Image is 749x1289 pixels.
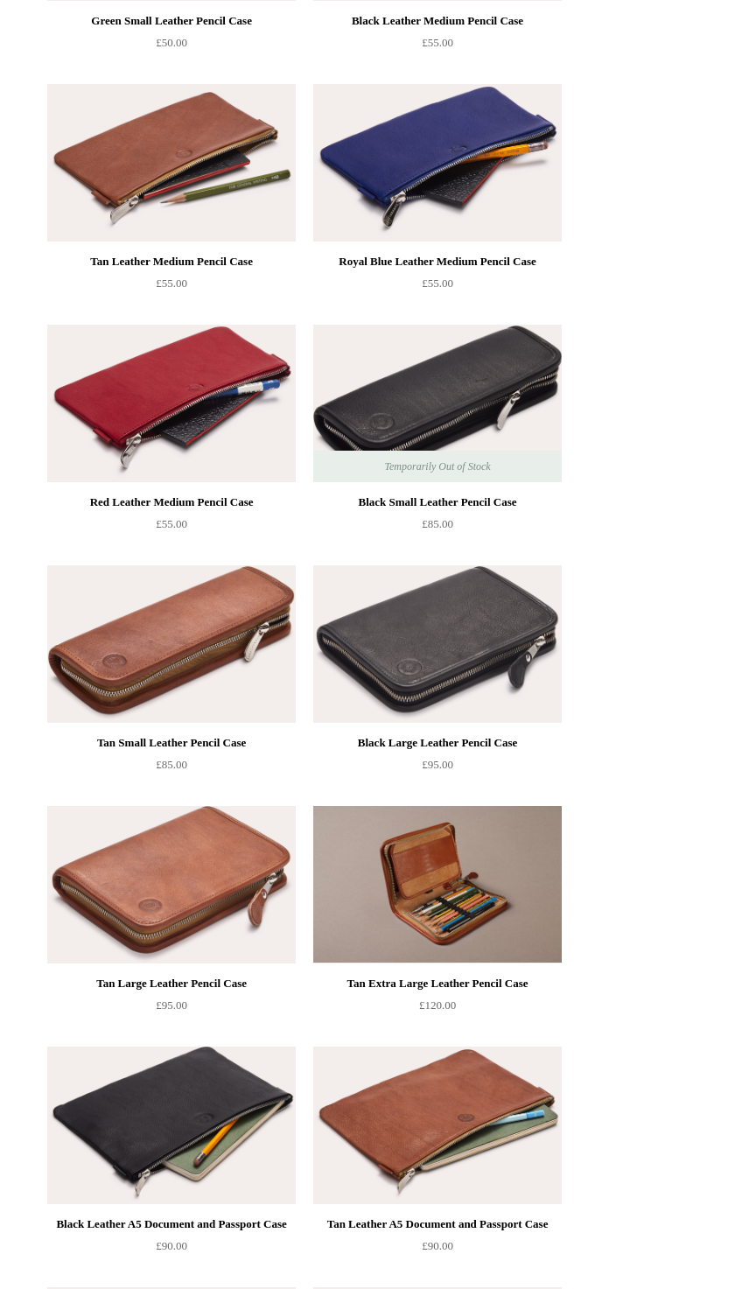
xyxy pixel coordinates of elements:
span: £55.00 [156,277,187,290]
img: Tan Leather A5 Document and Passport Case [313,1047,562,1204]
a: Black Leather A5 Document and Passport Case Black Leather A5 Document and Passport Case [47,1047,296,1204]
img: Black Leather A5 Document and Passport Case [47,1047,296,1204]
span: £85.00 [422,517,453,530]
div: Black Large Leather Pencil Case [318,732,557,753]
span: £120.00 [419,998,456,1012]
a: Red Leather Medium Pencil Case £55.00 [47,492,296,564]
span: £50.00 [156,36,187,49]
a: Royal Blue Leather Medium Pencil Case Royal Blue Leather Medium Pencil Case [313,84,562,242]
div: Royal Blue Leather Medium Pencil Case [318,251,557,272]
a: Tan Small Leather Pencil Case £85.00 [47,732,296,804]
span: £55.00 [156,517,187,530]
a: Tan Extra Large Leather Pencil Case £120.00 [313,973,562,1045]
img: Royal Blue Leather Medium Pencil Case [313,84,562,242]
a: Black Large Leather Pencil Case Black Large Leather Pencil Case [313,565,562,723]
a: Tan Large Leather Pencil Case Tan Large Leather Pencil Case [47,806,296,963]
a: Black Large Leather Pencil Case £95.00 [313,732,562,804]
a: Tan Large Leather Pencil Case £95.00 [47,973,296,1045]
div: Red Leather Medium Pencil Case [52,492,291,513]
a: Green Small Leather Pencil Case £50.00 [47,11,296,82]
span: £55.00 [422,277,453,290]
a: Black Small Leather Pencil Case Black Small Leather Pencil Case Temporarily Out of Stock [313,325,562,482]
a: Black Leather A5 Document and Passport Case £90.00 [47,1214,296,1285]
div: Tan Large Leather Pencil Case [52,973,291,994]
img: Tan Large Leather Pencil Case [47,806,296,963]
span: £95.00 [422,758,453,771]
a: Royal Blue Leather Medium Pencil Case £55.00 [313,251,562,323]
span: £55.00 [422,36,453,49]
div: Tan Leather Medium Pencil Case [52,251,291,272]
a: Tan Small Leather Pencil Case Tan Small Leather Pencil Case [47,565,296,723]
div: Green Small Leather Pencil Case [52,11,291,32]
span: £90.00 [422,1239,453,1252]
a: Black Leather Medium Pencil Case £55.00 [313,11,562,82]
img: Black Large Leather Pencil Case [313,565,562,723]
div: Tan Extra Large Leather Pencil Case [318,973,557,994]
img: Black Small Leather Pencil Case [313,325,562,482]
span: Temporarily Out of Stock [367,451,507,482]
span: £90.00 [156,1239,187,1252]
img: Tan Leather Medium Pencil Case [47,84,296,242]
div: Black Small Leather Pencil Case [318,492,557,513]
a: Tan Leather A5 Document and Passport Case £90.00 [313,1214,562,1285]
a: Tan Leather A5 Document and Passport Case Tan Leather A5 Document and Passport Case [313,1047,562,1204]
div: Tan Leather A5 Document and Passport Case [318,1214,557,1235]
a: Red Leather Medium Pencil Case Red Leather Medium Pencil Case [47,325,296,482]
div: Black Leather Medium Pencil Case [318,11,557,32]
a: Tan Leather Medium Pencil Case Tan Leather Medium Pencil Case [47,84,296,242]
img: Red Leather Medium Pencil Case [47,325,296,482]
div: Tan Small Leather Pencil Case [52,732,291,753]
img: Tan Small Leather Pencil Case [47,565,296,723]
span: £85.00 [156,758,187,771]
div: Black Leather A5 Document and Passport Case [52,1214,291,1235]
a: Black Small Leather Pencil Case £85.00 [313,492,562,564]
a: Tan Extra Large Leather Pencil Case Tan Extra Large Leather Pencil Case [313,806,562,963]
img: Tan Extra Large Leather Pencil Case [313,806,562,963]
a: Tan Leather Medium Pencil Case £55.00 [47,251,296,323]
span: £95.00 [156,998,187,1012]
